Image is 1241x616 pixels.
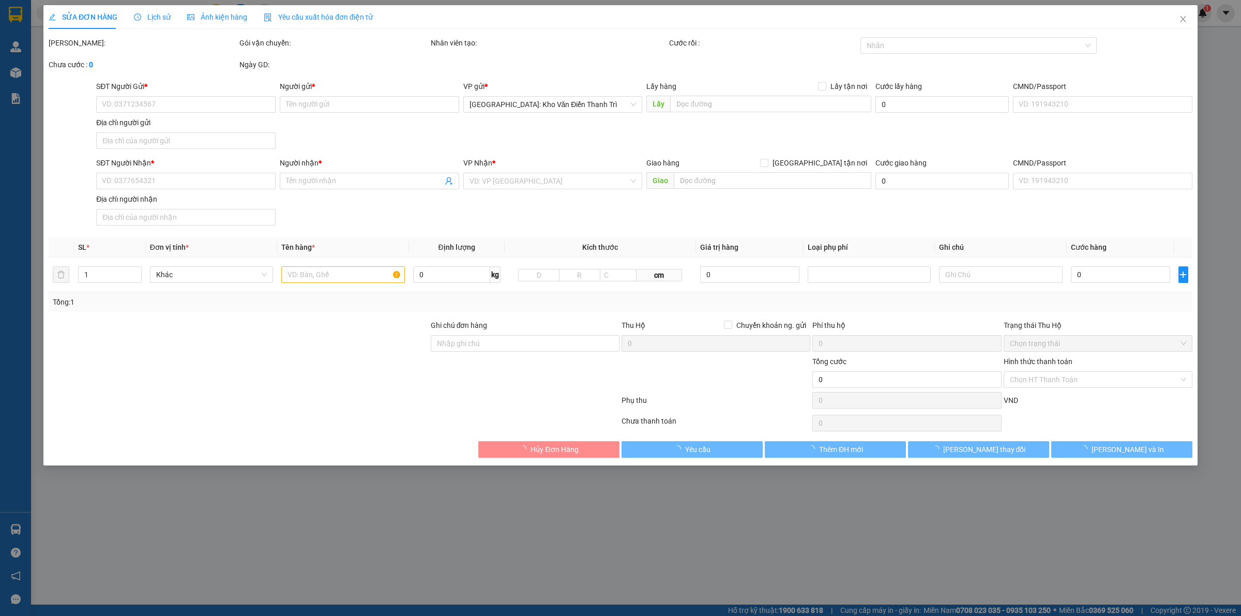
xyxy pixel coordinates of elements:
[49,13,56,21] span: edit
[1178,266,1188,283] button: plus
[674,445,685,453] span: loading
[96,193,276,205] div: Địa chỉ người nhận
[875,173,1009,189] input: Cước giao hàng
[620,395,811,413] div: Phụ thu
[134,13,141,21] span: clock-circle
[463,159,492,167] span: VP Nhận
[281,243,315,251] span: Tên hàng
[875,82,922,91] label: Cước lấy hàng
[943,444,1026,455] span: [PERSON_NAME] thay đổi
[478,441,619,458] button: Hủy Đơn Hàng
[804,237,935,258] th: Loại phụ phí
[49,59,237,70] div: Chưa cước :
[646,96,670,112] span: Lấy
[445,177,453,185] span: user-add
[150,243,189,251] span: Đơn vị tính
[875,159,927,167] label: Cước giao hàng
[669,37,858,49] div: Cước rồi :
[264,13,272,22] img: icon
[1013,157,1192,169] div: CMND/Passport
[600,269,637,281] input: C
[732,320,810,331] span: Chuyển khoản ng. gửi
[49,37,237,49] div: [PERSON_NAME]:
[875,96,1009,113] input: Cước lấy hàng
[622,441,763,458] button: Yêu cầu
[96,117,276,128] div: Địa chỉ người gửi
[819,444,863,455] span: Thêm ĐH mới
[939,266,1062,283] input: Ghi Chú
[239,59,428,70] div: Ngày GD:
[96,81,276,92] div: SĐT Người Gửi
[431,37,668,49] div: Nhân viên tạo:
[559,269,600,281] input: R
[1010,336,1186,351] span: Chọn trạng thái
[96,132,276,149] input: Địa chỉ của người gửi
[463,81,643,92] div: VP gửi
[674,172,871,189] input: Dọc đường
[280,81,459,92] div: Người gửi
[908,441,1049,458] button: [PERSON_NAME] thay đổi
[646,82,676,91] span: Lấy hàng
[637,269,682,281] span: cm
[935,237,1066,258] th: Ghi chú
[130,275,141,282] span: Decrease Value
[187,13,247,21] span: Ảnh kiện hàng
[1179,15,1187,23] span: close
[1080,445,1092,453] span: loading
[768,157,871,169] span: [GEOGRAPHIC_DATA] tận nơi
[1004,396,1018,404] span: VND
[531,444,578,455] span: Hủy Đơn Hàng
[133,268,139,275] span: up
[808,445,819,453] span: loading
[130,267,141,275] span: Increase Value
[685,444,710,455] span: Yêu cầu
[438,243,475,251] span: Định lượng
[53,296,479,308] div: Tổng: 1
[1071,243,1107,251] span: Cước hàng
[264,13,373,21] span: Yêu cầu xuất hóa đơn điện tử
[431,335,619,352] input: Ghi chú đơn hàng
[622,321,645,329] span: Thu Hộ
[490,266,501,283] span: kg
[932,445,943,453] span: loading
[280,157,459,169] div: Người nhận
[518,269,559,281] input: D
[812,320,1001,335] div: Phí thu hộ
[96,157,276,169] div: SĐT Người Nhận
[96,209,276,226] input: Địa chỉ của người nhận
[519,445,531,453] span: loading
[1092,444,1164,455] span: [PERSON_NAME] và In
[826,81,871,92] span: Lấy tận nơi
[431,321,488,329] label: Ghi chú đơn hàng
[156,267,267,282] span: Khác
[49,13,117,21] span: SỬA ĐƠN HÀNG
[1004,320,1192,331] div: Trạng thái Thu Hộ
[646,159,679,167] span: Giao hàng
[812,357,846,366] span: Tổng cước
[1169,5,1198,34] button: Close
[1179,271,1188,279] span: plus
[700,243,738,251] span: Giá trị hàng
[765,441,906,458] button: Thêm ĐH mới
[53,266,69,283] button: delete
[78,243,86,251] span: SL
[134,13,171,21] span: Lịch sử
[470,97,637,112] span: Hà Nội: Kho Văn Điển Thanh Trì
[187,13,194,21] span: picture
[1051,441,1192,458] button: [PERSON_NAME] và In
[620,415,811,433] div: Chưa thanh toán
[670,96,871,112] input: Dọc đường
[89,61,93,69] b: 0
[281,266,404,283] input: VD: Bàn, Ghế
[239,37,428,49] div: Gói vận chuyển:
[133,276,139,282] span: down
[1004,357,1072,366] label: Hình thức thanh toán
[582,243,618,251] span: Kích thước
[646,172,674,189] span: Giao
[1013,81,1192,92] div: CMND/Passport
